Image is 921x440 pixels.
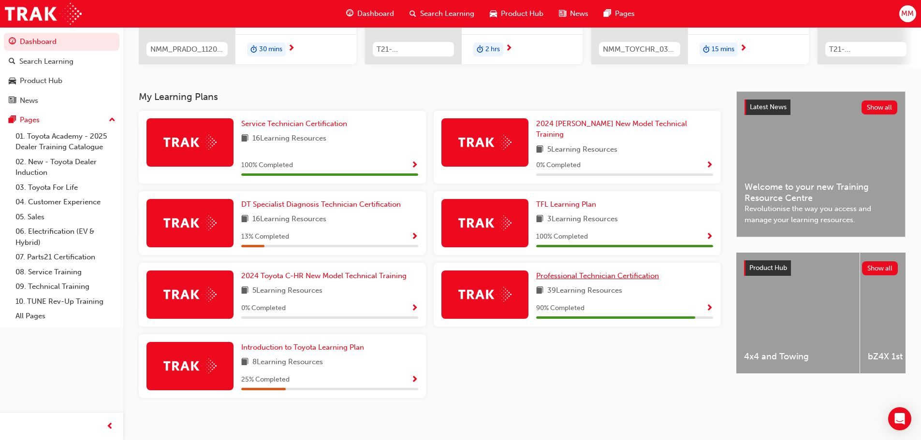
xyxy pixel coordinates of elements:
[536,271,659,280] span: Professional Technician Certification
[604,8,611,20] span: pages-icon
[706,231,713,243] button: Show Progress
[4,111,119,129] button: Pages
[241,303,286,314] span: 0 % Completed
[163,358,217,373] img: Trak
[241,271,407,280] span: 2024 Toyota C-HR New Model Technical Training
[241,160,293,171] span: 100 % Completed
[547,213,618,226] span: 3 Learning Resources
[703,43,710,56] span: duration-icon
[740,44,747,53] span: next-icon
[150,44,224,55] span: NMM_PRADO_112024_MODULE_1
[862,100,898,114] button: Show all
[547,144,617,156] span: 5 Learning Resources
[706,161,713,170] span: Show Progress
[139,91,721,102] h3: My Learning Plans
[536,119,687,139] span: 2024 [PERSON_NAME] New Model Technical Training
[241,133,249,145] span: book-icon
[615,8,635,19] span: Pages
[241,118,351,129] a: Service Technician Certification
[536,213,543,226] span: book-icon
[12,210,119,225] a: 05. Sales
[901,8,914,19] span: MM
[4,53,119,71] a: Search Learning
[20,95,38,106] div: News
[241,119,347,128] span: Service Technician Certification
[338,4,402,24] a: guage-iconDashboard
[596,4,643,24] a: pages-iconPages
[4,72,119,90] a: Product Hub
[411,233,418,241] span: Show Progress
[411,376,418,384] span: Show Progress
[241,356,249,369] span: book-icon
[745,99,897,115] a: Latest NewsShow all
[750,103,787,111] span: Latest News
[501,8,543,19] span: Product Hub
[20,114,40,126] div: Pages
[252,285,322,297] span: 5 Learning Resources
[559,8,566,20] span: news-icon
[829,44,903,55] span: T21-PTHV_HYBRID_PRE_READ
[9,97,16,105] span: news-icon
[458,135,512,150] img: Trak
[12,155,119,180] a: 02. New - Toyota Dealer Induction
[9,38,16,46] span: guage-icon
[411,304,418,313] span: Show Progress
[420,8,474,19] span: Search Learning
[241,343,364,352] span: Introduction to Toyota Learning Plan
[888,407,911,430] div: Open Intercom Messenger
[20,75,62,86] div: Product Hub
[12,309,119,324] a: All Pages
[241,213,249,226] span: book-icon
[706,159,713,171] button: Show Progress
[411,374,418,386] button: Show Progress
[252,133,326,145] span: 16 Learning Resources
[241,200,401,209] span: DT Specialist Diagnosis Technician Certification
[241,270,410,282] a: 2024 Toyota C-HR New Model Technical Training
[411,159,418,171] button: Show Progress
[706,233,713,241] span: Show Progress
[458,287,512,302] img: Trak
[12,294,119,309] a: 10. TUNE Rev-Up Training
[536,270,663,282] a: Professional Technician Certification
[744,351,852,362] span: 4x4 and Towing
[536,200,596,209] span: TFL Learning Plan
[252,213,326,226] span: 16 Learning Resources
[547,285,622,297] span: 39 Learning Resources
[109,114,116,127] span: up-icon
[19,56,73,67] div: Search Learning
[409,8,416,20] span: search-icon
[241,285,249,297] span: book-icon
[250,43,257,56] span: duration-icon
[744,260,898,276] a: Product HubShow all
[9,57,15,66] span: search-icon
[411,231,418,243] button: Show Progress
[12,195,119,210] a: 04. Customer Experience
[490,8,497,20] span: car-icon
[241,199,405,210] a: DT Specialist Diagnosis Technician Certification
[12,129,119,155] a: 01. Toyota Academy - 2025 Dealer Training Catalogue
[411,161,418,170] span: Show Progress
[706,304,713,313] span: Show Progress
[536,285,543,297] span: book-icon
[712,44,734,55] span: 15 mins
[163,135,217,150] img: Trak
[536,231,588,242] span: 100 % Completed
[736,91,906,237] a: Latest NewsShow allWelcome to your new Training Resource CentreRevolutionise the way you access a...
[346,8,353,20] span: guage-icon
[536,160,581,171] span: 0 % Completed
[482,4,551,24] a: car-iconProduct Hub
[570,8,588,19] span: News
[536,144,543,156] span: book-icon
[12,279,119,294] a: 09. Technical Training
[4,33,119,51] a: Dashboard
[749,264,787,272] span: Product Hub
[706,302,713,314] button: Show Progress
[736,253,860,373] a: 4x4 and Towing
[5,3,82,25] a: Trak
[259,44,282,55] span: 30 mins
[288,44,295,53] span: next-icon
[411,302,418,314] button: Show Progress
[9,77,16,85] span: car-icon
[252,356,323,369] span: 8 Learning Resources
[241,374,290,385] span: 25 % Completed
